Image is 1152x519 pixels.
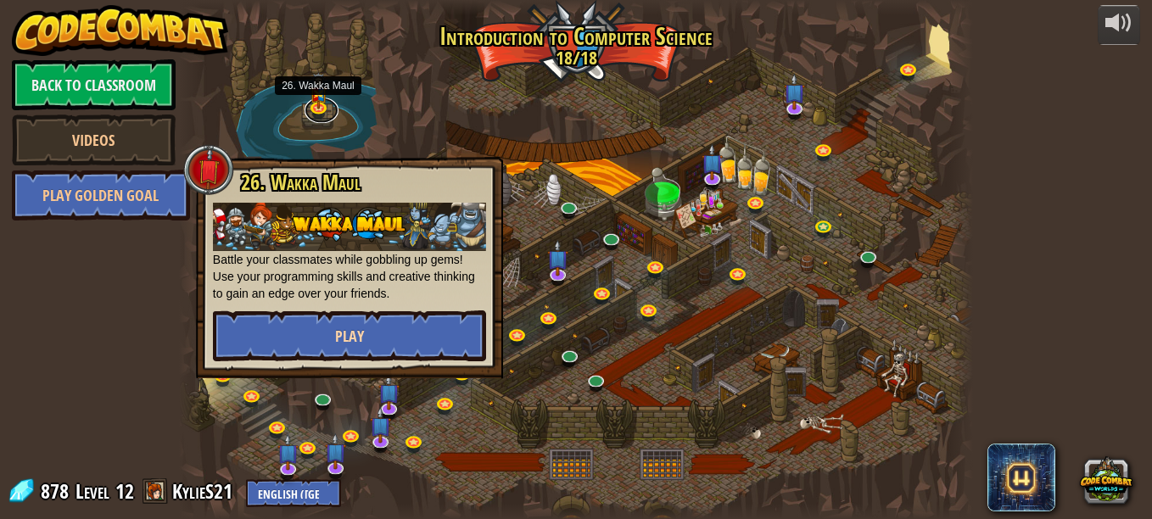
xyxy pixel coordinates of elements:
[75,477,109,505] span: Level
[12,5,229,56] img: CodeCombat - Learn how to code by playing a game
[370,406,391,443] img: level-banner-unstarted-subscriber.png
[277,434,298,471] img: level-banner-unstarted-subscriber.png
[335,326,364,347] span: Play
[325,433,346,470] img: level-banner-unstarted-subscriber.png
[213,203,486,302] p: Battle your classmates while gobbling up gems! Use your programming skills and creative thinking ...
[172,477,238,505] a: KylieS21
[1098,5,1140,45] button: Adjust volume
[12,114,176,165] a: Videos
[378,373,400,410] img: level-banner-unstarted-subscriber.png
[241,168,361,197] span: 26. Wakka Maul
[41,477,74,505] span: 878
[784,74,805,110] img: level-banner-unstarted-subscriber.png
[115,477,134,505] span: 12
[213,310,486,361] button: Play
[702,143,723,180] img: level-banner-unstarted-subscriber.png
[547,240,568,276] img: level-banner-unstarted-subscriber.png
[12,170,190,220] a: Play Golden Goal
[12,59,176,110] a: Back to Classroom
[213,203,486,251] img: Nov17 wakka maul
[309,73,327,109] img: level-banner-multiplayer.png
